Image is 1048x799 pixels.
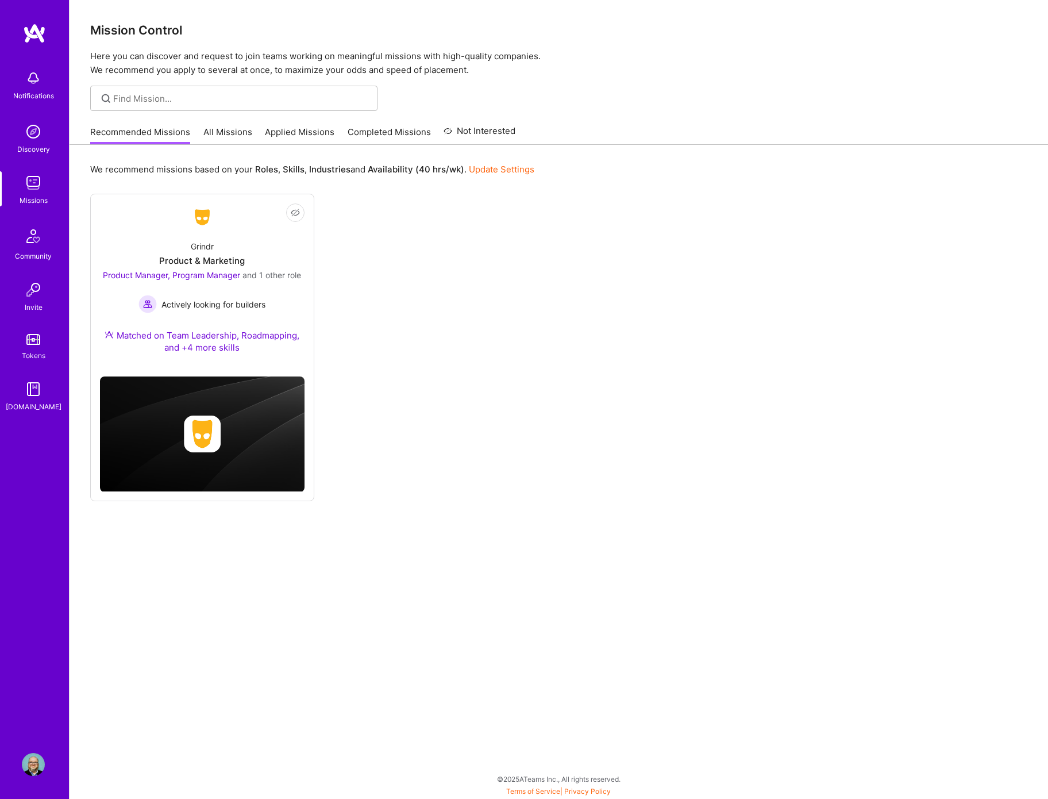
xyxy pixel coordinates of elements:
[6,401,61,413] div: [DOMAIN_NAME]
[444,124,515,145] a: Not Interested
[161,298,265,310] span: Actively looking for builders
[506,787,611,796] span: |
[191,240,214,252] div: Grindr
[20,194,48,206] div: Missions
[90,163,534,175] p: We recommend missions based on your , , and .
[22,171,45,194] img: teamwork
[103,270,240,280] span: Product Manager, Program Manager
[20,222,47,250] img: Community
[203,126,252,145] a: All Missions
[22,67,45,90] img: bell
[26,334,40,345] img: tokens
[90,23,1027,37] h3: Mission Control
[368,164,464,175] b: Availability (40 hrs/wk)
[105,330,114,339] img: Ateam Purple Icon
[22,120,45,143] img: discovery
[506,787,560,796] a: Terms of Service
[138,295,157,313] img: Actively looking for builders
[23,23,46,44] img: logo
[100,377,305,492] img: cover
[99,92,113,105] i: icon SearchGrey
[22,378,45,401] img: guide book
[15,250,52,262] div: Community
[291,208,300,217] i: icon EyeClosed
[188,207,216,228] img: Company Logo
[69,765,1048,793] div: © 2025 ATeams Inc., All rights reserved.
[19,753,48,776] a: User Avatar
[265,126,334,145] a: Applied Missions
[309,164,350,175] b: Industries
[159,255,245,267] div: Product & Marketing
[100,329,305,354] div: Matched on Team Leadership, Roadmapping, and +4 more skills
[100,203,305,367] a: Company LogoGrindrProduct & MarketingProduct Manager, Program Manager and 1 other roleActively lo...
[255,164,278,175] b: Roles
[242,270,301,280] span: and 1 other role
[90,126,190,145] a: Recommended Missions
[13,90,54,102] div: Notifications
[113,93,369,105] input: Find Mission...
[283,164,305,175] b: Skills
[17,143,50,155] div: Discovery
[22,349,45,362] div: Tokens
[22,278,45,301] img: Invite
[184,416,221,452] img: Company logo
[25,301,43,313] div: Invite
[22,753,45,776] img: User Avatar
[348,126,431,145] a: Completed Missions
[564,787,611,796] a: Privacy Policy
[469,164,534,175] a: Update Settings
[90,49,1027,77] p: Here you can discover and request to join teams working on meaningful missions with high-quality ...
